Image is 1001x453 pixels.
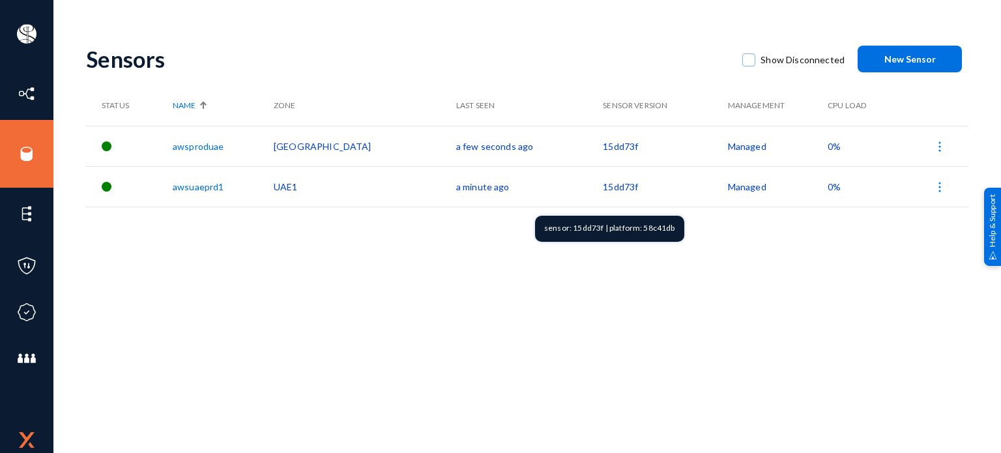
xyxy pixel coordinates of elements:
[989,251,997,259] img: help_support.svg
[984,187,1001,265] div: Help & Support
[456,166,603,207] td: a minute ago
[761,50,845,70] span: Show Disconnected
[933,140,946,153] img: icon-more.svg
[728,166,828,207] td: Managed
[17,302,36,322] img: icon-compliance.svg
[603,166,727,207] td: 15dd73f
[17,84,36,104] img: icon-inventory.svg
[17,256,36,276] img: icon-policies.svg
[274,166,456,207] td: UAE1
[828,141,841,152] span: 0%
[173,181,224,192] a: awsuaeprd1
[86,46,729,72] div: Sensors
[728,85,828,126] th: Management
[603,85,727,126] th: Sensor Version
[456,126,603,166] td: a few seconds ago
[728,126,828,166] td: Managed
[274,85,456,126] th: Zone
[828,85,895,126] th: CPU Load
[884,53,936,65] span: New Sensor
[535,216,684,242] div: sensor: 15dd73f | platform: 58c41db
[456,85,603,126] th: Last Seen
[173,141,224,152] a: awsproduae
[173,100,267,111] div: Name
[603,126,727,166] td: 15dd73f
[17,349,36,368] img: icon-members.svg
[274,126,456,166] td: [GEOGRAPHIC_DATA]
[173,100,196,111] span: Name
[17,24,36,44] img: ACg8ocIa8OWj5FIzaB8MU-JIbNDt0RWcUDl_eQ0ZyYxN7rWYZ1uJfn9p=s96-c
[86,85,173,126] th: Status
[933,181,946,194] img: icon-more.svg
[828,181,841,192] span: 0%
[17,204,36,224] img: icon-elements.svg
[17,144,36,164] img: icon-sources.svg
[858,46,962,72] button: New Sensor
